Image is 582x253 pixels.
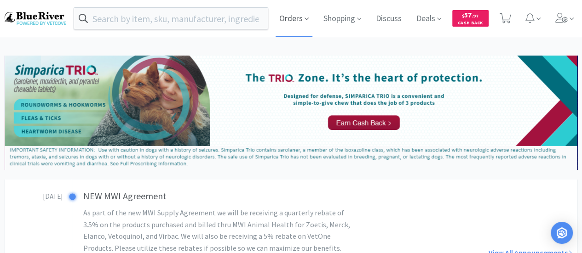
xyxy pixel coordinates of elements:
[372,15,405,23] a: Discuss
[462,11,478,19] span: 57
[5,56,577,170] img: d2d77c193a314c21b65cb967bbf24cd3_44.png
[5,189,63,202] h3: [DATE]
[462,13,464,19] span: $
[74,8,268,29] input: Search by item, sku, manufacturer, ingredient, size...
[452,6,489,31] a: $57.97Cash Back
[472,13,478,19] span: . 97
[458,21,483,27] span: Cash Back
[5,12,66,24] img: b17b0d86f29542b49a2f66beb9ff811a.png
[83,189,386,203] h3: NEW MWI Agreement
[551,222,573,244] div: Open Intercom Messenger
